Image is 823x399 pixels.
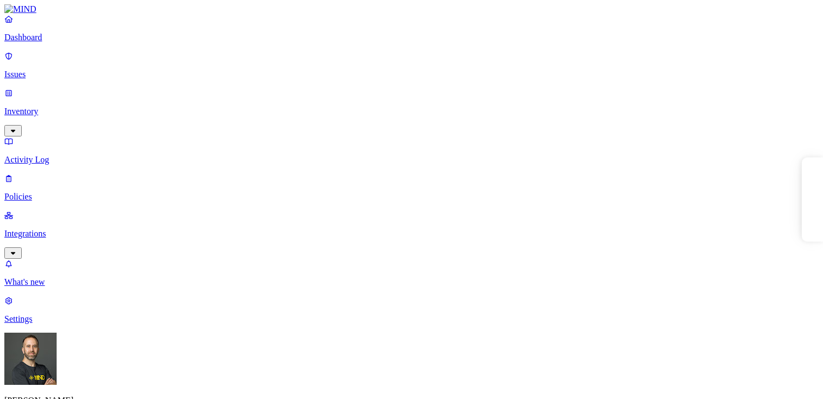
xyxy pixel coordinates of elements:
[4,210,819,257] a: Integrations
[4,173,819,202] a: Policies
[4,4,36,14] img: MIND
[4,192,819,202] p: Policies
[4,259,819,287] a: What's new
[4,33,819,42] p: Dashboard
[4,229,819,239] p: Integrations
[4,14,819,42] a: Dashboard
[4,136,819,165] a: Activity Log
[4,314,819,324] p: Settings
[4,70,819,79] p: Issues
[4,88,819,135] a: Inventory
[4,155,819,165] p: Activity Log
[4,333,57,385] img: Tom Mayblum
[4,296,819,324] a: Settings
[4,4,819,14] a: MIND
[4,51,819,79] a: Issues
[4,107,819,116] p: Inventory
[4,277,819,287] p: What's new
